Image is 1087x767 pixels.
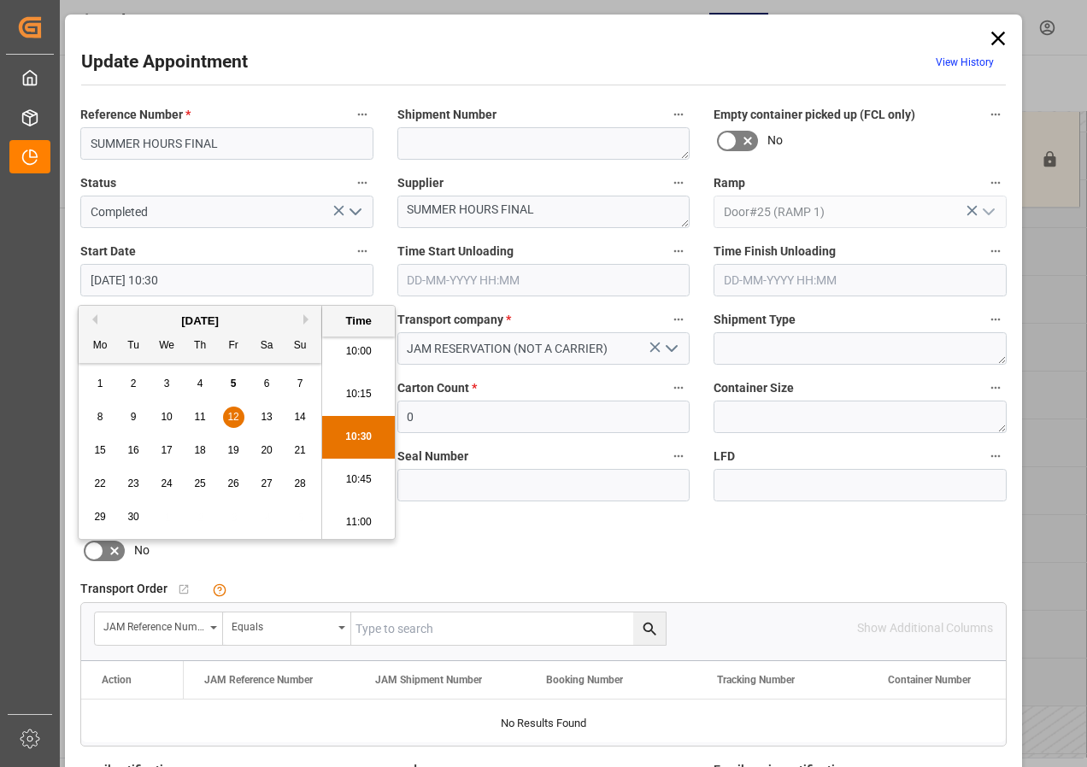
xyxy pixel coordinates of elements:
div: We [156,336,178,357]
li: 10:30 [322,416,395,459]
div: Choose Wednesday, September 3rd, 2025 [156,373,178,395]
div: Choose Sunday, September 7th, 2025 [290,373,311,395]
div: Action [102,674,132,686]
div: Choose Thursday, September 25th, 2025 [190,473,211,495]
div: Choose Tuesday, September 9th, 2025 [123,407,144,428]
div: Tu [123,336,144,357]
span: No [134,542,150,559]
span: Seal Number [397,448,468,465]
span: 25 [194,477,205,489]
input: DD-MM-YYYY HH:MM [80,264,373,296]
button: Status [351,172,373,194]
span: 21 [294,444,305,456]
span: 5 [231,378,237,389]
a: View History [936,56,994,68]
span: 24 [161,477,172,489]
span: 19 [227,444,238,456]
span: 12 [227,411,238,423]
button: Empty container picked up (FCL only) [984,103,1007,126]
span: 8 [97,411,103,423]
input: Type to search/select [714,196,1007,228]
span: 26 [227,477,238,489]
button: open menu [223,612,351,645]
input: DD-MM-YYYY HH:MM [714,264,1007,296]
input: DD-MM-YYYY HH:MM [397,264,690,296]
span: Shipment Type [714,311,796,329]
div: month 2025-09 [84,367,317,534]
button: LFD [984,445,1007,467]
button: Ramp [984,172,1007,194]
div: Time [326,313,391,330]
li: 10:45 [322,459,395,501]
span: Carton Count [397,379,477,397]
div: Choose Monday, September 15th, 2025 [90,440,111,461]
span: Time Finish Unloading [714,243,836,261]
span: Empty container picked up (FCL only) [714,106,915,124]
div: Su [290,336,311,357]
span: 10 [161,411,172,423]
span: 28 [294,477,305,489]
h2: Update Appointment [81,49,248,76]
span: 27 [261,477,272,489]
div: Choose Wednesday, September 10th, 2025 [156,407,178,428]
span: Ramp [714,174,745,192]
span: No [767,132,783,149]
span: 23 [127,477,138,489]
span: 30 [127,511,138,523]
div: Choose Sunday, September 21st, 2025 [290,440,311,461]
button: open menu [95,612,223,645]
span: JAM Reference Number [204,674,313,686]
div: JAM Reference Number [103,615,204,635]
button: Shipment Number [667,103,690,126]
div: Choose Friday, September 26th, 2025 [223,473,244,495]
div: Choose Wednesday, September 17th, 2025 [156,440,178,461]
div: Choose Thursday, September 4th, 2025 [190,373,211,395]
span: 18 [194,444,205,456]
button: open menu [341,199,367,225]
div: Choose Friday, September 19th, 2025 [223,440,244,461]
div: Choose Saturday, September 13th, 2025 [256,407,278,428]
div: Choose Saturday, September 20th, 2025 [256,440,278,461]
div: Choose Wednesday, September 24th, 2025 [156,473,178,495]
textarea: SUMMER HOURS FINAL [397,196,690,228]
div: Choose Monday, September 29th, 2025 [90,506,111,528]
div: Choose Saturday, September 6th, 2025 [256,373,278,395]
span: 29 [94,511,105,523]
span: Reference Number [80,106,191,124]
button: Previous Month [87,314,97,325]
button: Supplier [667,172,690,194]
button: Reference Number * [351,103,373,126]
span: 6 [264,378,270,389]
span: Time Start Unloading [397,243,514,261]
div: Fr [223,336,244,357]
span: 1 [97,378,103,389]
div: Choose Tuesday, September 2nd, 2025 [123,373,144,395]
div: Choose Saturday, September 27th, 2025 [256,473,278,495]
span: Container Size [714,379,794,397]
span: Transport company [397,311,511,329]
div: Sa [256,336,278,357]
input: Type to search [351,612,666,645]
div: Choose Tuesday, September 16th, 2025 [123,440,144,461]
div: Choose Sunday, September 14th, 2025 [290,407,311,428]
button: Seal Number [667,445,690,467]
span: Shipment Number [397,106,496,124]
button: open menu [658,336,684,362]
div: Choose Tuesday, September 30th, 2025 [123,506,144,528]
span: 22 [94,477,105,489]
button: Transport company * [667,308,690,331]
span: 15 [94,444,105,456]
button: search button [633,612,666,645]
div: Th [190,336,211,357]
div: Mo [90,336,111,357]
span: Supplier [397,174,444,192]
span: Booking Number [546,674,623,686]
div: Choose Tuesday, September 23rd, 2025 [123,473,144,495]
button: open menu [974,199,1000,225]
span: LFD [714,448,735,465]
div: Choose Friday, September 5th, 2025 [223,373,244,395]
span: 4 [197,378,203,389]
button: Time Start Unloading [667,240,690,262]
button: Time Finish Unloading [984,240,1007,262]
div: Choose Thursday, September 18th, 2025 [190,440,211,461]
